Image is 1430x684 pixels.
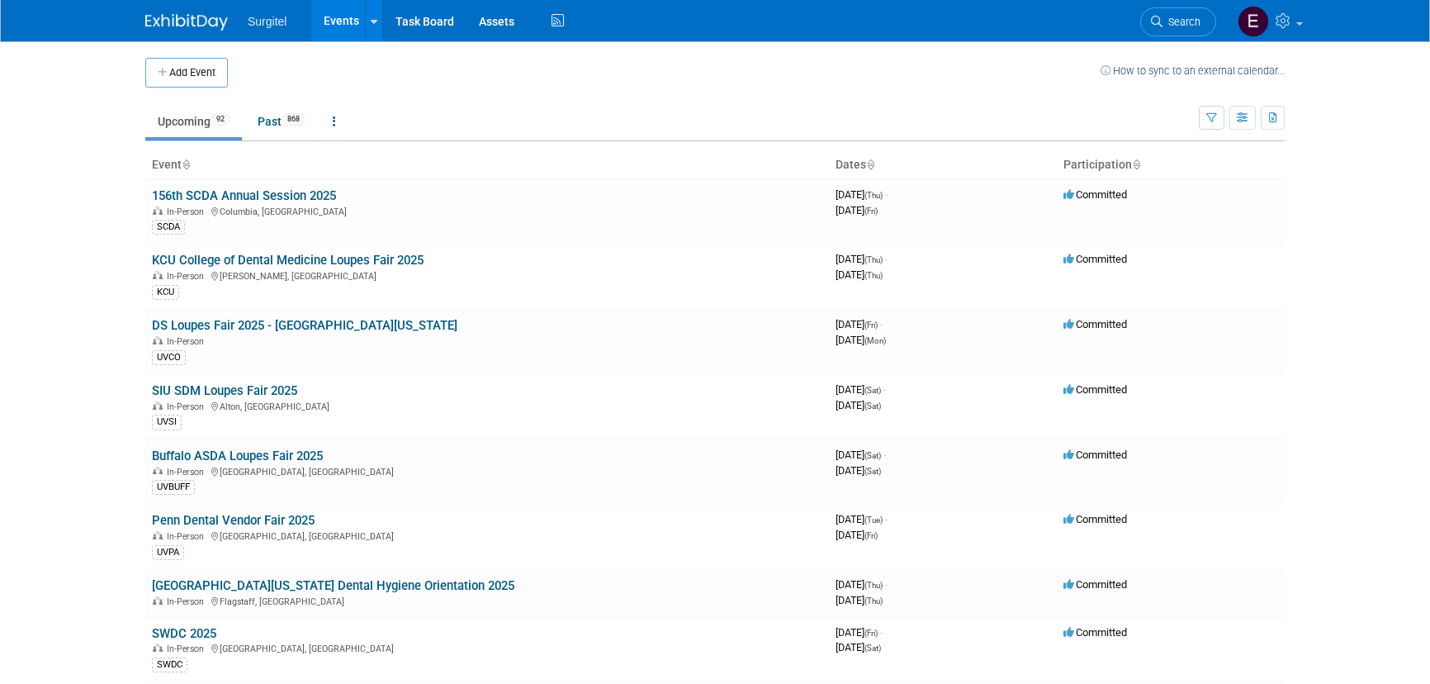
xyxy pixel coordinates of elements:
a: KCU College of Dental Medicine Loupes Fair 2025 [152,253,424,268]
span: Committed [1063,578,1127,591]
span: (Thu) [864,596,883,606]
img: In-Person Event [153,467,163,475]
img: In-Person Event [153,271,163,279]
img: In-Person Event [153,531,163,539]
a: Search [1140,7,1216,36]
a: Upcoming92 [145,106,242,137]
span: [DATE] [836,626,883,639]
img: In-Person Event [153,596,163,605]
span: Committed [1063,253,1127,265]
span: Search [1162,16,1200,28]
th: Event [145,151,829,179]
a: [GEOGRAPHIC_DATA][US_STATE] Dental Hygiene Orientation 2025 [152,578,514,593]
span: [DATE] [836,578,888,591]
span: [DATE] [836,594,883,606]
span: [DATE] [836,188,888,201]
div: [PERSON_NAME], [GEOGRAPHIC_DATA] [152,268,822,282]
div: UVBUFF [152,480,195,495]
span: (Thu) [864,581,883,590]
span: [DATE] [836,464,881,477]
img: In-Person Event [153,401,163,410]
span: (Fri) [864,321,878,330]
span: [DATE] [836,529,878,541]
span: - [880,626,883,639]
span: - [883,383,886,396]
span: (Sat) [864,386,881,395]
div: Alton, [GEOGRAPHIC_DATA] [152,399,822,412]
span: (Mon) [864,336,886,345]
span: (Thu) [864,271,883,280]
a: How to sync to an external calendar... [1101,64,1285,77]
div: UVPA [152,545,184,560]
span: (Fri) [864,531,878,540]
span: (Sat) [864,401,881,411]
div: UVCO [152,350,186,365]
span: (Sat) [864,467,881,476]
a: 156th SCDA Annual Session 2025 [152,188,336,203]
span: 92 [211,113,230,126]
a: Buffalo ASDA Loupes Fair 2025 [152,449,323,463]
span: Committed [1063,626,1127,639]
span: Committed [1063,513,1127,525]
span: (Tue) [864,515,883,525]
div: [GEOGRAPHIC_DATA], [GEOGRAPHIC_DATA] [152,529,822,542]
span: Committed [1063,383,1127,396]
span: (Fri) [864,629,878,638]
div: [GEOGRAPHIC_DATA], [GEOGRAPHIC_DATA] [152,464,822,477]
span: [DATE] [836,334,886,346]
a: Sort by Participation Type [1132,158,1140,171]
span: (Sat) [864,644,881,653]
span: [DATE] [836,204,878,216]
span: In-Person [167,271,209,282]
span: (Sat) [864,451,881,460]
span: [DATE] [836,253,888,265]
span: Committed [1063,449,1127,461]
span: [DATE] [836,513,888,525]
div: Flagstaff, [GEOGRAPHIC_DATA] [152,594,822,607]
a: Sort by Start Date [866,158,874,171]
span: In-Person [167,336,209,347]
a: SIU SDM Loupes Fair 2025 [152,383,297,398]
span: - [880,318,883,330]
span: [DATE] [836,641,881,653]
span: - [883,449,886,461]
span: In-Person [167,401,209,412]
span: (Thu) [864,255,883,264]
a: Penn Dental Vendor Fair 2025 [152,513,315,528]
span: Surgitel [248,15,286,28]
div: UVSI [152,415,182,430]
a: Sort by Event Name [182,158,190,171]
img: In-Person Event [153,644,163,652]
img: In-Person Event [153,207,163,215]
button: Add Event [145,58,228,88]
span: - [885,513,888,525]
span: - [885,188,888,201]
span: Committed [1063,318,1127,330]
span: [DATE] [836,268,883,281]
img: In-Person Event [153,336,163,344]
span: Committed [1063,188,1127,201]
div: Columbia, [GEOGRAPHIC_DATA] [152,204,822,217]
span: [DATE] [836,449,886,461]
a: SWDC 2025 [152,626,216,641]
div: SWDC [152,658,187,672]
span: [DATE] [836,318,883,330]
span: In-Person [167,644,209,654]
span: In-Person [167,531,209,542]
span: In-Person [167,596,209,607]
div: SCDA [152,220,185,235]
span: [DATE] [836,383,886,396]
span: - [885,253,888,265]
a: DS Loupes Fair 2025 - [GEOGRAPHIC_DATA][US_STATE] [152,318,457,333]
span: 868 [282,113,305,126]
div: [GEOGRAPHIC_DATA], [GEOGRAPHIC_DATA] [152,641,822,654]
th: Participation [1057,151,1285,179]
th: Dates [829,151,1057,179]
div: KCU [152,285,179,300]
span: In-Person [167,467,209,477]
span: (Thu) [864,191,883,200]
span: (Fri) [864,207,878,216]
span: In-Person [167,207,209,217]
img: Event Coordinator [1238,6,1269,37]
img: ExhibitDay [145,14,228,31]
